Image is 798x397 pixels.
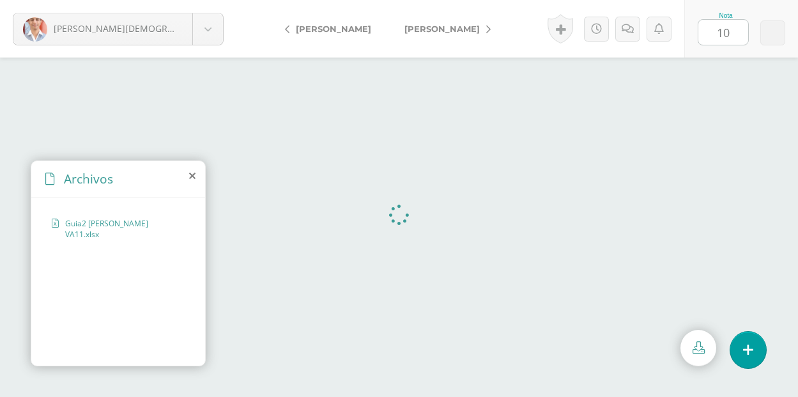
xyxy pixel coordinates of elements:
a: [PERSON_NAME][DEMOGRAPHIC_DATA] [13,13,223,45]
span: Archivos [64,170,113,187]
input: 0-10.0 [698,20,748,45]
span: [PERSON_NAME][DEMOGRAPHIC_DATA] [54,22,223,35]
span: [PERSON_NAME] [296,24,371,34]
span: [PERSON_NAME] [404,24,480,34]
div: Nota [698,12,754,19]
a: [PERSON_NAME] [275,13,388,44]
span: Guia2 [PERSON_NAME] VA11.xlsx [65,218,178,240]
i: close [189,171,196,181]
a: [PERSON_NAME] [388,13,501,44]
img: e5f825c98d3160ddfccade78d6bd1094.png [23,17,47,42]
